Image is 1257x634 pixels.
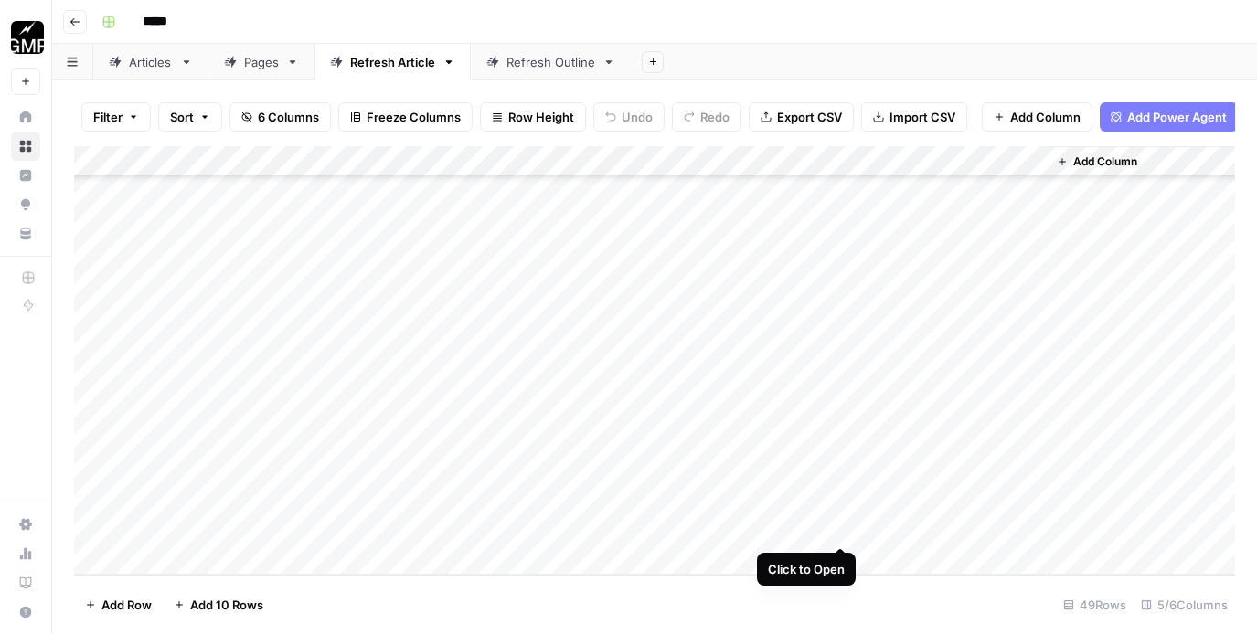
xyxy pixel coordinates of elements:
[93,108,123,126] span: Filter
[244,53,279,71] div: Pages
[258,108,319,126] span: 6 Columns
[229,102,331,132] button: 6 Columns
[1056,590,1134,619] div: 49 Rows
[672,102,741,132] button: Redo
[11,190,40,219] a: Opportunities
[11,510,40,539] a: Settings
[170,108,194,126] span: Sort
[700,108,730,126] span: Redo
[158,102,222,132] button: Sort
[749,102,854,132] button: Export CSV
[101,596,152,614] span: Add Row
[593,102,665,132] button: Undo
[1127,108,1227,126] span: Add Power Agent
[81,102,151,132] button: Filter
[1010,108,1081,126] span: Add Column
[367,108,461,126] span: Freeze Columns
[74,590,163,619] button: Add Row
[338,102,473,132] button: Freeze Columns
[1100,102,1238,132] button: Add Power Agent
[11,132,40,161] a: Browse
[861,102,967,132] button: Import CSV
[768,560,845,578] div: Click to Open
[1073,153,1137,170] span: Add Column
[11,219,40,248] a: Your Data
[480,102,586,132] button: Row Height
[163,590,274,619] button: Add 10 Rows
[314,44,471,80] a: Refresh Article
[889,108,955,126] span: Import CSV
[190,596,263,614] span: Add 10 Rows
[1134,590,1235,619] div: 5/6 Columns
[471,44,631,80] a: Refresh Outline
[777,108,842,126] span: Export CSV
[506,53,595,71] div: Refresh Outline
[508,108,574,126] span: Row Height
[11,539,40,568] a: Usage
[11,597,40,627] button: Help + Support
[208,44,314,80] a: Pages
[982,102,1092,132] button: Add Column
[11,21,44,54] img: Growth Marketing Pro Logo
[93,44,208,80] a: Articles
[11,102,40,132] a: Home
[1049,150,1145,174] button: Add Column
[129,53,173,71] div: Articles
[11,15,40,60] button: Workspace: Growth Marketing Pro
[622,108,653,126] span: Undo
[11,161,40,190] a: Insights
[350,53,435,71] div: Refresh Article
[11,568,40,597] a: Learning Hub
